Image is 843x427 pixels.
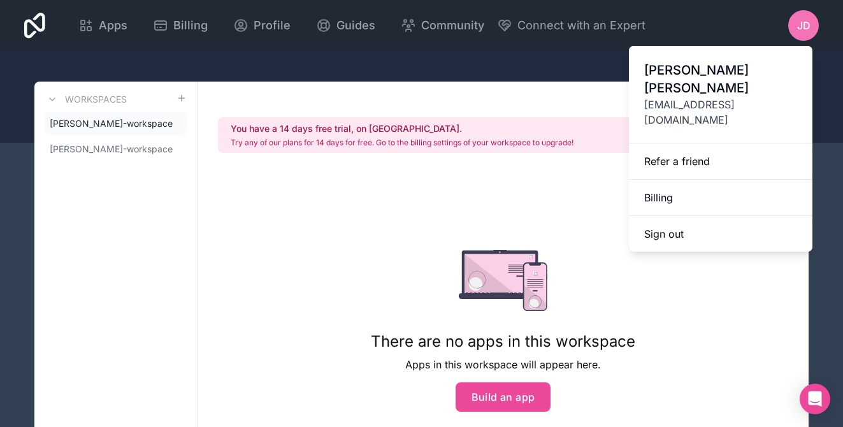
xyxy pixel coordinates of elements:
span: [PERSON_NAME]-workspace [50,117,173,130]
h1: There are no apps in this workspace [371,331,635,352]
span: Profile [254,17,291,34]
img: empty state [459,250,547,311]
a: [PERSON_NAME]-workspace [45,112,187,135]
a: Apps [68,11,138,40]
h3: Workspaces [65,93,127,106]
span: [PERSON_NAME]-workspace [50,143,173,156]
a: Community [391,11,494,40]
a: Billing [629,180,812,216]
p: Try any of our plans for 14 days for free. Go to the billing settings of your workspace to upgrade! [231,138,573,148]
a: [PERSON_NAME]-workspace [45,138,187,161]
a: Guides [306,11,385,40]
button: Sign out [629,216,812,252]
span: Apps [99,17,127,34]
span: Community [421,17,484,34]
span: Connect with an Expert [517,17,645,34]
div: Open Intercom Messenger [800,384,830,414]
span: [PERSON_NAME] [PERSON_NAME] [644,61,797,97]
button: Build an app [456,382,551,412]
span: Billing [173,17,208,34]
a: Workspaces [45,92,127,107]
h2: You have a 14 days free trial, on [GEOGRAPHIC_DATA]. [231,122,573,135]
button: Connect with an Expert [497,17,645,34]
p: Apps in this workspace will appear here. [371,357,635,372]
a: Profile [223,11,301,40]
span: [EMAIL_ADDRESS][DOMAIN_NAME] [644,97,797,127]
span: JD [797,18,811,33]
span: Guides [336,17,375,34]
a: Billing [143,11,218,40]
a: Refer a friend [629,143,812,180]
